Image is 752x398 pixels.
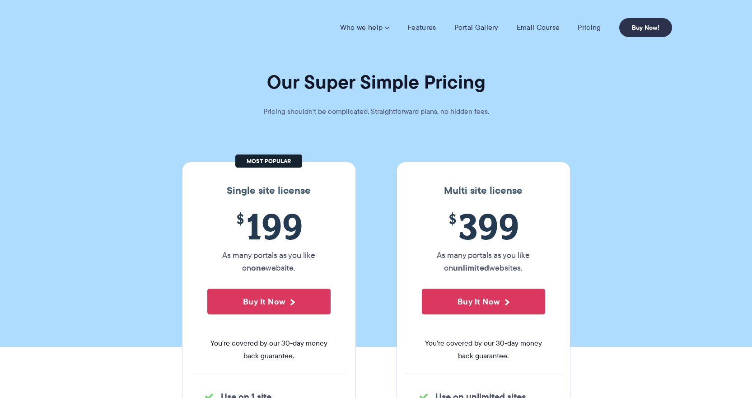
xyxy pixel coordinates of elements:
[454,23,499,32] a: Portal Gallery
[422,249,545,274] p: As many portals as you like on websites.
[407,23,436,32] a: Features
[422,206,545,247] span: 399
[578,23,601,32] a: Pricing
[251,262,266,274] strong: one
[192,185,346,197] h3: Single site license
[422,337,545,362] span: You're covered by our 30-day money back guarantee.
[619,18,672,37] a: Buy Now!
[241,105,512,118] p: Pricing shouldn't be complicated. Straightforward plans, no hidden fees.
[422,289,545,314] button: Buy It Now
[207,206,331,247] span: 199
[207,337,331,362] span: You're covered by our 30-day money back guarantee.
[406,185,561,197] h3: Multi site license
[453,262,489,274] strong: unlimited
[517,23,560,32] a: Email Course
[207,249,331,274] p: As many portals as you like on website.
[340,23,389,32] a: Who we help
[207,289,331,314] button: Buy It Now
